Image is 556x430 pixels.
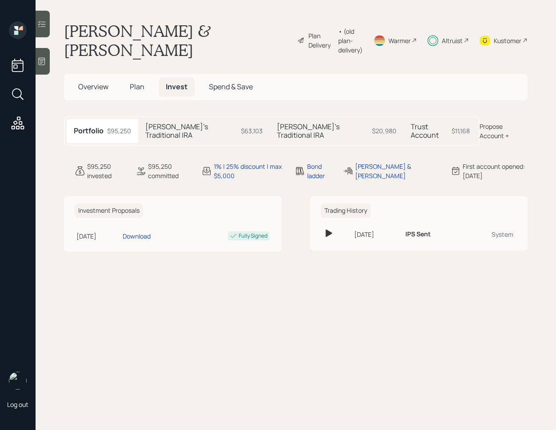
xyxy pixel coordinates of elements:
[466,230,513,239] div: System
[480,122,528,140] div: Propose Account +
[354,230,398,239] div: [DATE]
[355,162,440,180] div: [PERSON_NAME] & [PERSON_NAME]
[166,82,188,92] span: Invest
[338,27,363,55] div: • (old plan-delivery)
[9,372,27,390] img: retirable_logo.png
[148,162,191,180] div: $95,250 committed
[209,82,253,92] span: Spend & Save
[442,36,463,45] div: Altruist
[64,21,290,60] h1: [PERSON_NAME] & [PERSON_NAME]
[452,126,470,135] div: $11,168
[277,123,368,139] h5: [PERSON_NAME]'s Traditional IRA
[107,126,131,135] div: $95,250
[405,231,431,238] h6: IPS Sent
[388,36,411,45] div: Warmer
[411,123,448,139] h5: Trust Account
[239,232,268,240] div: Fully Signed
[321,203,371,218] h6: Trading History
[78,82,108,92] span: Overview
[76,231,119,241] div: [DATE]
[307,162,332,180] div: Bond ladder
[241,126,263,135] div: $63,103
[87,162,125,180] div: $95,250 invested
[214,162,284,180] div: 1% | 25% discount | max $5,000
[372,126,396,135] div: $20,980
[130,82,144,92] span: Plan
[123,231,151,241] div: Download
[308,31,334,50] div: Plan Delivery
[74,127,104,135] h5: Portfolio
[7,400,28,409] div: Log out
[463,162,528,180] div: First account opened: [DATE]
[145,123,237,139] h5: [PERSON_NAME]'s Traditional IRA
[75,203,143,218] h6: Investment Proposals
[494,36,521,45] div: Kustomer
